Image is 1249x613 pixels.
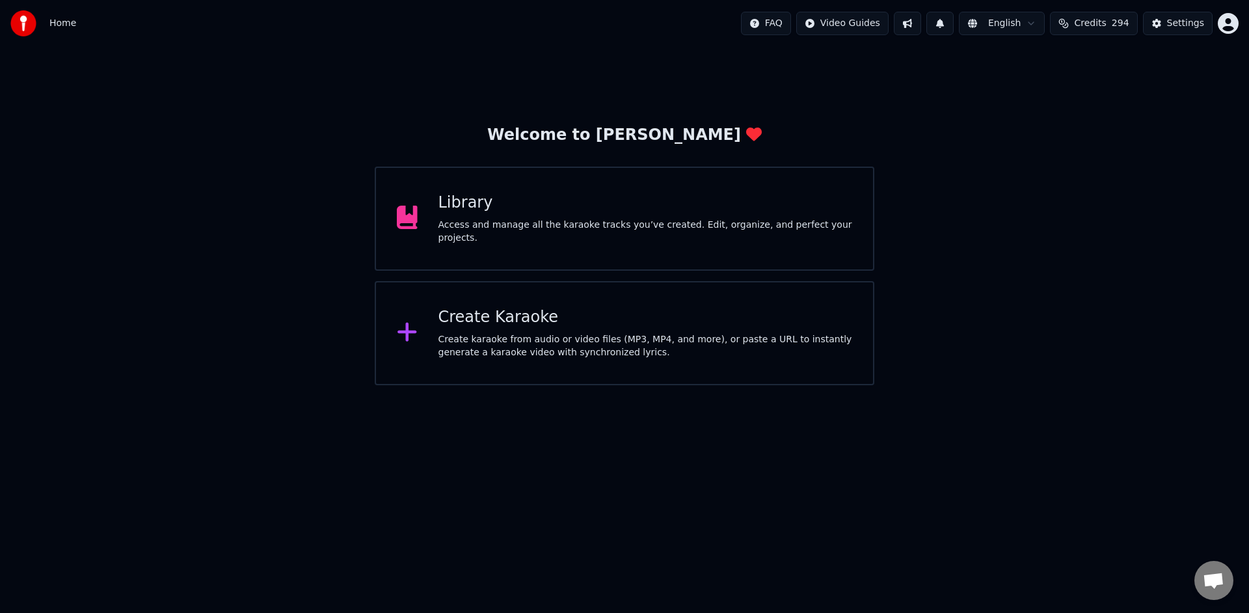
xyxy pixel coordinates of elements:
[1074,17,1106,30] span: Credits
[796,12,889,35] button: Video Guides
[10,10,36,36] img: youka
[1167,17,1204,30] div: Settings
[49,17,76,30] nav: breadcrumb
[1194,561,1233,600] div: 채팅 열기
[438,333,853,359] div: Create karaoke from audio or video files (MP3, MP4, and more), or paste a URL to instantly genera...
[438,193,853,213] div: Library
[438,219,853,245] div: Access and manage all the karaoke tracks you’ve created. Edit, organize, and perfect your projects.
[1112,17,1129,30] span: 294
[1050,12,1137,35] button: Credits294
[741,12,791,35] button: FAQ
[487,125,762,146] div: Welcome to [PERSON_NAME]
[1143,12,1213,35] button: Settings
[49,17,76,30] span: Home
[438,307,853,328] div: Create Karaoke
